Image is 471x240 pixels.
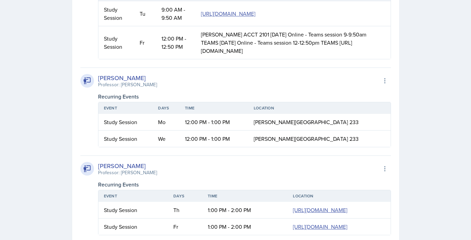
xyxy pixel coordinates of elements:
[202,219,287,235] td: 1:00 PM - 2:00 PM
[104,206,163,214] div: Study Session
[153,114,179,131] td: Mo
[254,118,359,126] span: [PERSON_NAME][GEOGRAPHIC_DATA] 233
[98,81,157,88] div: Professor: [PERSON_NAME]
[104,34,129,51] div: Study Session
[287,190,390,202] th: Location
[156,26,195,59] td: 12:00 PM - 12:50 PM
[254,135,359,142] span: [PERSON_NAME][GEOGRAPHIC_DATA] 233
[104,135,147,143] div: Study Session
[134,1,156,26] td: Tu
[179,131,248,147] td: 12:00 PM - 1:00 PM
[201,10,255,17] a: [URL][DOMAIN_NAME]
[98,92,391,101] div: Recurring Events
[293,223,347,230] a: [URL][DOMAIN_NAME]
[104,223,163,231] div: Study Session
[98,180,391,189] div: Recurring Events
[104,118,147,126] div: Study Session
[98,102,153,114] th: Event
[156,1,195,26] td: 9:00 AM - 9:50 AM
[179,114,248,131] td: 12:00 PM - 1:00 PM
[168,202,202,219] td: Th
[293,206,347,214] a: [URL][DOMAIN_NAME]
[104,5,129,22] div: Study Session
[179,102,248,114] th: Time
[168,219,202,235] td: Fr
[153,102,179,114] th: Days
[248,102,391,114] th: Location
[201,31,366,55] span: [PERSON_NAME] ACCT 2101 [DATE] Online - Teams session 9-9:50am TEAMS [DATE] Online - Teams sessio...
[98,169,157,176] div: Professor: [PERSON_NAME]
[202,202,287,219] td: 1:00 PM - 2:00 PM
[153,131,179,147] td: We
[98,190,168,202] th: Event
[134,26,156,59] td: Fr
[98,73,157,82] div: [PERSON_NAME]
[98,161,157,170] div: [PERSON_NAME]
[168,190,202,202] th: Days
[202,190,287,202] th: Time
